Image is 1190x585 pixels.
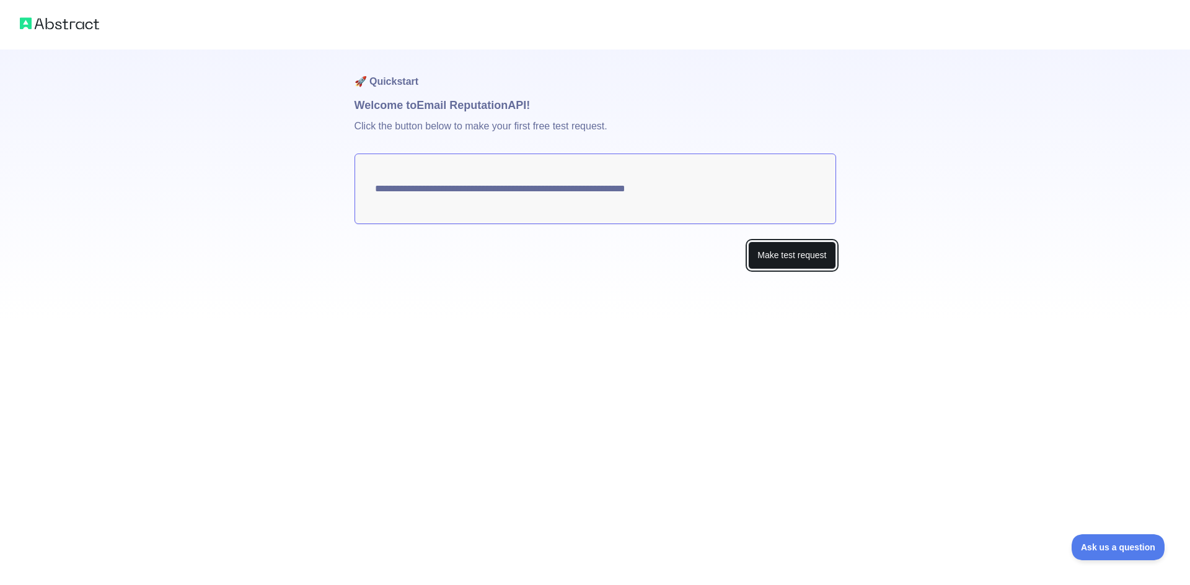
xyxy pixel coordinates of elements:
[355,97,836,114] h1: Welcome to Email Reputation API!
[355,50,836,97] h1: 🚀 Quickstart
[748,241,835,269] button: Make test request
[355,114,836,154] p: Click the button below to make your first free test request.
[20,15,99,32] img: Abstract logo
[1072,534,1165,560] iframe: Toggle Customer Support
